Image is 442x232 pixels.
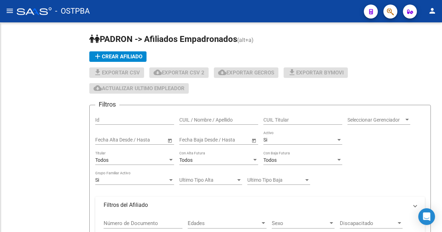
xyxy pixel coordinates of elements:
[93,70,140,76] span: Exportar CSV
[93,52,102,60] mat-icon: add
[263,137,267,143] span: Si
[188,220,260,226] span: Edades
[218,70,274,76] span: Exportar GECROS
[179,157,193,163] span: Todos
[93,84,102,92] mat-icon: cloud_download
[237,37,254,43] span: (alt+a)
[166,137,173,144] button: Open calendar
[179,137,205,143] input: Fecha inicio
[95,157,108,163] span: Todos
[288,70,344,76] span: Exportar Bymovi
[89,51,147,62] button: Crear Afiliado
[347,117,404,123] span: Seleccionar Gerenciador
[247,177,304,183] span: Ultimo Tipo Baja
[89,34,237,44] span: PADRON -> Afiliados Empadronados
[288,68,296,77] mat-icon: file_download
[95,100,119,109] h3: Filtros
[95,197,425,213] mat-expansion-panel-header: Filtros del Afiliado
[428,7,436,15] mat-icon: person
[95,137,121,143] input: Fecha inicio
[153,68,162,77] mat-icon: cloud_download
[89,83,189,94] button: Actualizar ultimo Empleador
[93,53,142,60] span: Crear Afiliado
[179,177,236,183] span: Ultimo Tipo Alta
[214,67,278,78] button: Exportar GECROS
[93,68,102,77] mat-icon: file_download
[93,85,185,92] span: Actualizar ultimo Empleador
[284,67,348,78] button: Exportar Bymovi
[104,201,408,209] mat-panel-title: Filtros del Afiliado
[149,67,209,78] button: Exportar CSV 2
[6,7,14,15] mat-icon: menu
[250,137,257,144] button: Open calendar
[418,208,435,225] div: Open Intercom Messenger
[95,177,99,183] span: Si
[263,157,277,163] span: Todos
[211,137,245,143] input: Fecha fin
[153,70,204,76] span: Exportar CSV 2
[55,3,90,19] span: - OSTPBA
[89,67,144,78] button: Exportar CSV
[272,220,328,226] span: Sexo
[127,137,161,143] input: Fecha fin
[218,68,226,77] mat-icon: cloud_download
[340,220,396,226] span: Discapacitado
